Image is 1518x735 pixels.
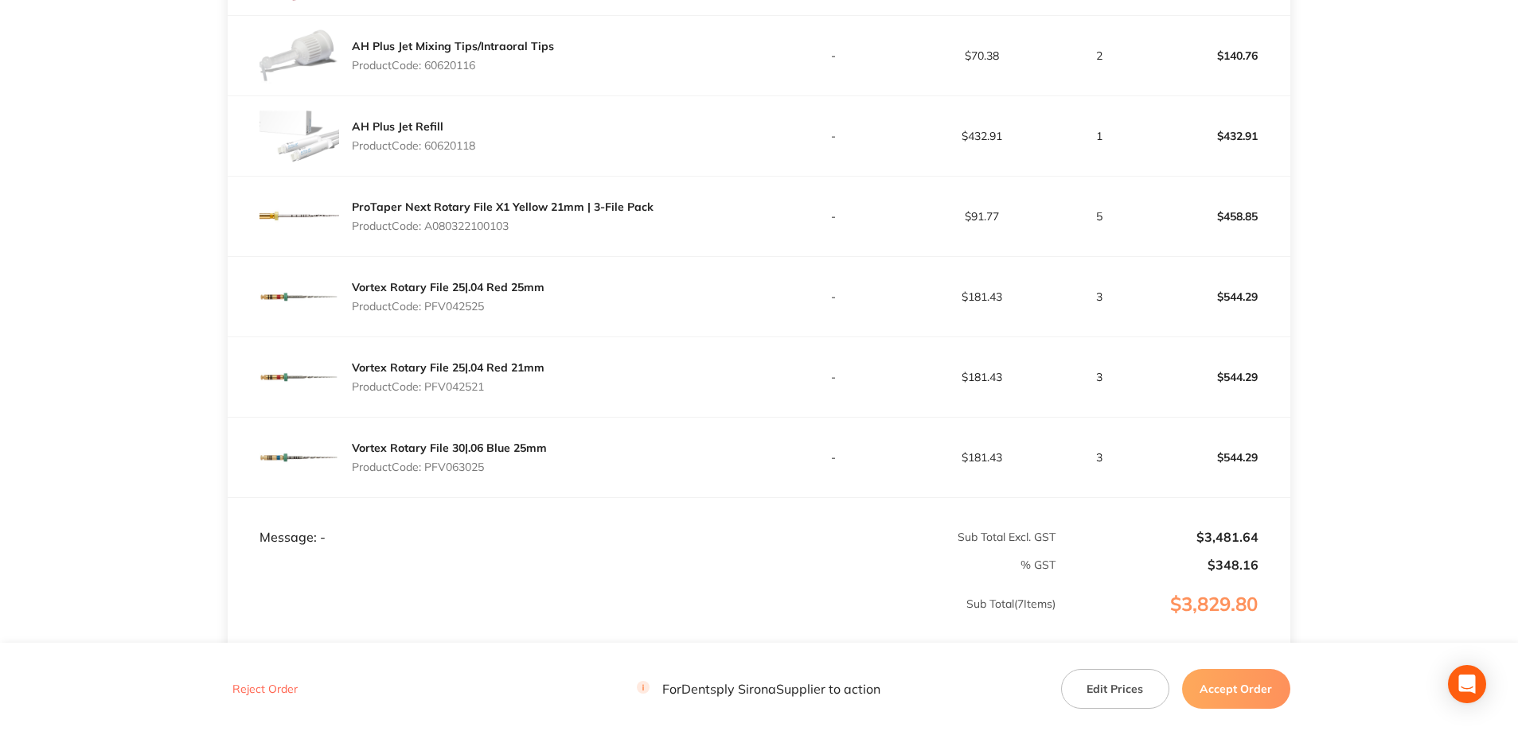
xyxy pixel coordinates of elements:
[352,280,544,294] a: Vortex Rotary File 25|.04 Red 25mm
[759,371,907,383] p: -
[352,200,654,214] a: ProTaper Next Rotary File X1 Yellow 21mm | 3-File Pack
[228,597,1056,642] p: Sub Total ( 7 Items)
[260,257,339,336] img: cmlydW5ubQ
[1142,117,1290,155] p: $432.91
[1142,197,1290,235] p: $458.85
[352,220,654,232] p: Product Code: A080322100103
[759,290,907,303] p: -
[1057,558,1258,572] p: $348.16
[352,39,554,53] a: AH Plus Jet Mixing Tips/Intraoral Tips
[352,461,547,473] p: Product Code: PFV063025
[1142,278,1290,316] p: $544.29
[759,451,907,464] p: -
[908,451,1056,464] p: $181.43
[352,360,544,375] a: Vortex Rotary File 25|.04 Red 21mm
[759,130,907,142] p: -
[1057,49,1141,62] p: 2
[1182,669,1290,709] button: Accept Order
[1142,37,1290,75] p: $140.76
[228,497,759,545] td: Message: -
[759,49,907,62] p: -
[1448,665,1486,703] div: Open Intercom Messenger
[908,49,1056,62] p: $70.38
[1142,438,1290,476] p: $544.29
[1057,290,1141,303] p: 3
[1142,358,1290,396] p: $544.29
[352,59,554,72] p: Product Code: 60620116
[908,290,1056,303] p: $181.43
[260,16,339,95] img: OTNkdzRvNQ
[352,300,544,313] p: Product Code: PFV042525
[260,96,339,176] img: NGozc3IwaA
[637,682,880,697] p: For Dentsply Sirona Supplier to action
[352,119,443,134] a: AH Plus Jet Refill
[352,441,547,455] a: Vortex Rotary File 30|.06 Blue 25mm
[759,531,1056,543] p: Sub Total Excl. GST
[1057,210,1141,223] p: 5
[1057,371,1141,383] p: 3
[1061,669,1169,709] button: Edit Prices
[908,371,1056,383] p: $181.43
[908,130,1056,142] p: $432.91
[260,177,339,256] img: aDMzcmtteg
[260,337,339,417] img: M2FuMTJ1dg
[908,210,1056,223] p: $91.77
[1057,451,1141,464] p: 3
[1057,593,1290,647] p: $3,829.80
[1057,130,1141,142] p: 1
[759,210,907,223] p: -
[1057,530,1258,544] p: $3,481.64
[352,139,475,152] p: Product Code: 60620118
[228,558,1056,571] p: % GST
[352,380,544,393] p: Product Code: PFV042521
[228,682,302,697] button: Reject Order
[260,418,339,497] img: MXZla2d4aA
